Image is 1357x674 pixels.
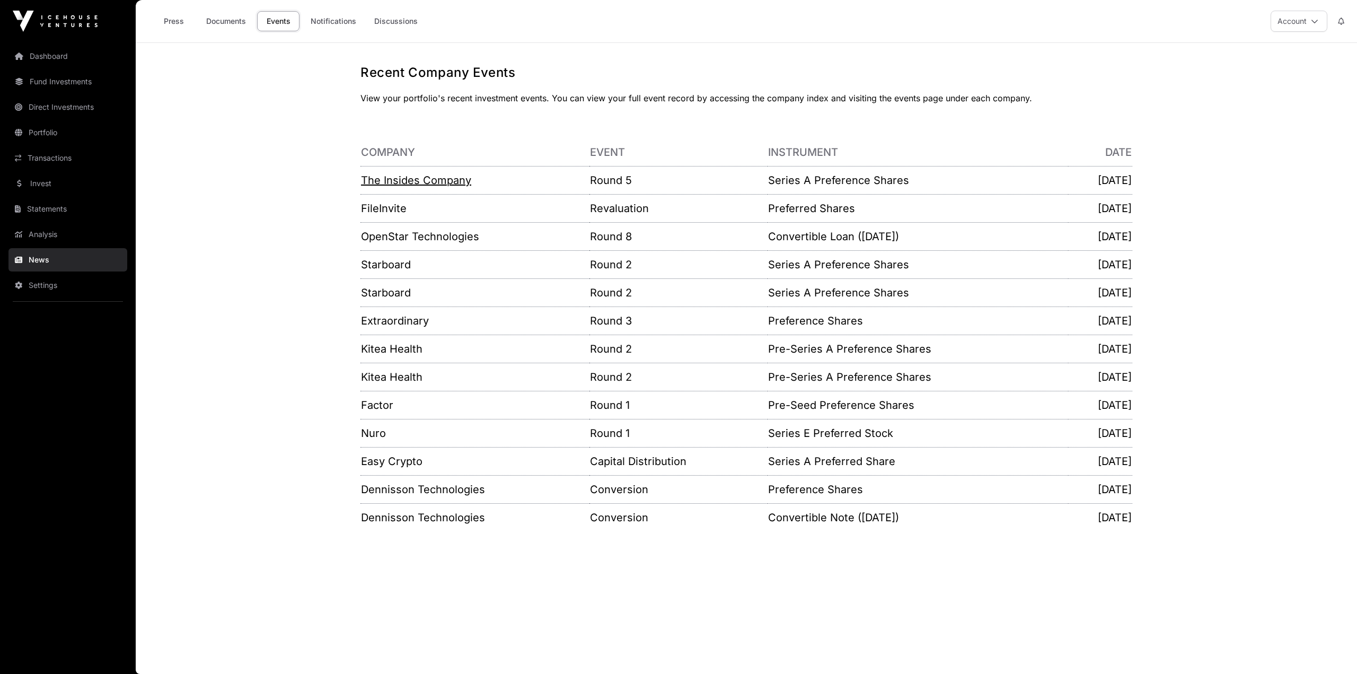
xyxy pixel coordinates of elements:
[1069,229,1132,244] p: [DATE]
[361,230,479,243] a: OpenStar Technologies
[1069,370,1132,384] p: [DATE]
[1069,342,1132,356] p: [DATE]
[768,482,1068,497] p: Preference Shares
[257,11,299,31] a: Events
[768,285,1068,300] p: Series A Preference Shares
[361,483,485,496] a: Dennisson Technologies
[768,398,1068,413] p: Pre-Seed Preference Shares
[1069,285,1132,300] p: [DATE]
[768,173,1068,188] p: Series A Preference Shares
[8,172,127,195] a: Invest
[361,258,411,271] a: Starboard
[590,201,768,216] p: Revaluation
[1069,398,1132,413] p: [DATE]
[768,138,1068,167] th: Instrument
[590,257,768,272] p: Round 2
[768,201,1068,216] p: Preferred Shares
[8,95,127,119] a: Direct Investments
[8,248,127,272] a: News
[590,229,768,244] p: Round 8
[1069,173,1132,188] p: [DATE]
[768,229,1068,244] p: Convertible Loan ([DATE])
[8,274,127,297] a: Settings
[590,285,768,300] p: Round 2
[590,482,768,497] p: Conversion
[8,45,127,68] a: Dashboard
[1304,623,1357,674] iframe: Chat Widget
[590,510,768,525] p: Conversion
[590,342,768,356] p: Round 2
[361,314,429,327] a: Extraordinary
[768,342,1068,356] p: Pre-Series A Preference Shares
[8,70,127,93] a: Fund Investments
[361,455,422,468] a: Easy Crypto
[768,510,1068,525] p: Convertible Note ([DATE])
[768,257,1068,272] p: Series A Preference Shares
[590,173,768,188] p: Round 5
[1069,510,1132,525] p: [DATE]
[361,286,411,299] a: Starboard
[153,11,195,31] a: Press
[13,11,98,32] img: Icehouse Ventures Logo
[360,64,1132,81] h1: Recent Company Events
[589,138,768,167] th: Event
[1069,426,1132,441] p: [DATE]
[768,313,1068,328] p: Preference Shares
[1069,257,1132,272] p: [DATE]
[361,371,422,383] a: Kitea Health
[8,121,127,144] a: Portfolio
[768,370,1068,384] p: Pre-Series A Preference Shares
[360,92,1132,104] p: View your portfolio's recent investment events. You can view your full event record by accessing ...
[590,398,768,413] p: Round 1
[361,202,407,215] a: FileInvite
[1069,313,1132,328] p: [DATE]
[768,426,1068,441] p: Series E Preferred Stock
[361,399,393,412] a: Factor
[360,138,589,167] th: Company
[1069,201,1132,216] p: [DATE]
[1069,482,1132,497] p: [DATE]
[1068,138,1132,167] th: Date
[768,454,1068,469] p: Series A Preferred Share
[304,11,363,31] a: Notifications
[590,370,768,384] p: Round 2
[1271,11,1327,32] button: Account
[361,343,422,355] a: Kitea Health
[199,11,253,31] a: Documents
[8,146,127,170] a: Transactions
[361,511,485,524] a: Dennisson Technologies
[8,197,127,221] a: Statements
[590,313,768,328] p: Round 3
[590,426,768,441] p: Round 1
[361,174,471,187] a: The Insides Company
[590,454,768,469] p: Capital Distribution
[367,11,425,31] a: Discussions
[8,223,127,246] a: Analysis
[361,427,386,440] a: Nuro
[1069,454,1132,469] p: [DATE]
